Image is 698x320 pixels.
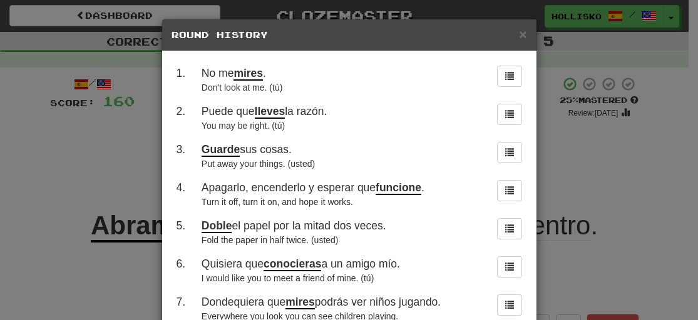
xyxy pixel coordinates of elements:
div: Put away your things. (usted) [202,157,482,170]
u: funcione [376,181,421,195]
span: No me . [202,67,266,81]
span: Dondequiera que podrás ver niños jugando. [202,296,441,309]
td: 3 . [172,137,197,175]
u: lleves [255,105,285,119]
u: Doble [202,219,232,233]
td: 1 . [172,61,197,99]
td: 2 . [172,99,197,137]
span: Apagarlo, encenderlo y esperar que . [202,181,424,195]
div: Don't look at me. (tú) [202,81,482,94]
td: 6 . [172,251,197,289]
button: Close [519,27,526,41]
u: Guarde [202,143,240,157]
td: 4 . [172,175,197,213]
div: You may be right. (tú) [202,119,482,132]
span: sus cosas. [202,143,292,157]
span: Puede que la razón. [202,105,327,119]
span: × [519,27,526,41]
h5: Round History [172,29,527,41]
div: I would like you to meet a friend of mine. (tú) [202,272,482,284]
div: Fold the paper in half twice. (usted) [202,234,482,246]
u: mires [234,67,263,81]
div: Turn it off, turn it on, and hope it works. [202,196,482,208]
td: 5 . [172,213,197,251]
span: el papel por la mitad dos veces. [202,219,386,233]
u: conocieras [264,257,321,271]
u: mires [285,296,315,309]
span: Quisiera que a un amigo mío. [202,257,400,271]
